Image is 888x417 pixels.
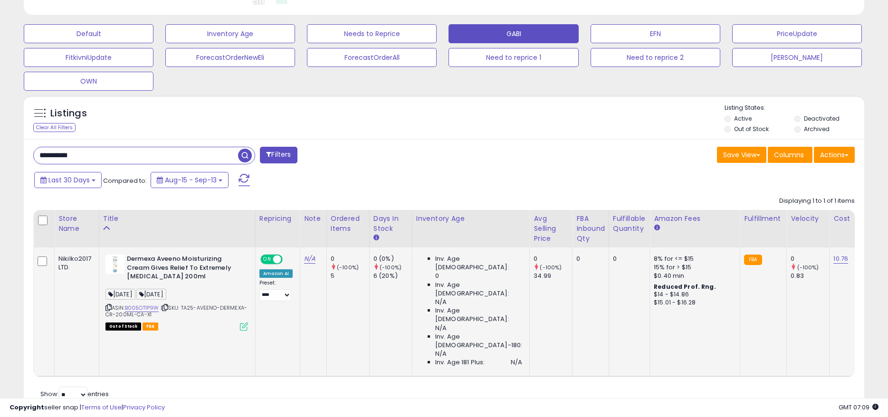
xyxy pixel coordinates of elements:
[654,263,733,272] div: 15% for > $15
[136,289,166,300] span: [DATE]
[654,255,733,263] div: 8% for <= $15
[435,306,522,323] span: Inv. Age [DEMOGRAPHIC_DATA]:
[259,280,293,301] div: Preset:
[105,255,124,274] img: 31UhReDBinL._SL40_.jpg
[435,350,447,358] span: N/A
[791,272,829,280] div: 0.83
[331,255,369,263] div: 0
[833,214,852,224] div: Cost
[10,403,165,412] div: seller snap | |
[103,214,251,224] div: Title
[814,147,855,163] button: Actions
[24,48,153,67] button: FitkivniUpdate
[105,304,248,318] span: | SKU: TA25-AVEENO-DERMEXA-CR-200ML-CA-X1
[654,272,733,280] div: $0.40 min
[732,48,862,67] button: [PERSON_NAME]
[165,175,217,185] span: Aug-15 - Sep-13
[48,175,90,185] span: Last 30 Days
[732,24,862,43] button: PriceUpdate
[259,214,296,224] div: Repricing
[435,332,522,350] span: Inv. Age [DEMOGRAPHIC_DATA]-180:
[654,224,659,232] small: Amazon Fees.
[103,176,147,185] span: Compared to:
[534,214,568,244] div: Avg Selling Price
[373,234,379,242] small: Days In Stock.
[143,322,159,331] span: FBA
[307,48,437,67] button: ForecastOrderAll
[123,403,165,412] a: Privacy Policy
[260,147,297,163] button: Filters
[81,403,122,412] a: Terms of Use
[435,255,522,272] span: Inv. Age [DEMOGRAPHIC_DATA]:
[768,147,812,163] button: Columns
[373,214,408,234] div: Days In Stock
[33,123,76,132] div: Clear All Filters
[511,358,522,367] span: N/A
[734,125,769,133] label: Out of Stock
[839,403,878,412] span: 2025-10-14 07:09 GMT
[654,291,733,299] div: $14 - $14.86
[151,172,229,188] button: Aug-15 - Sep-13
[591,24,720,43] button: EFN
[791,255,829,263] div: 0
[165,24,295,43] button: Inventory Age
[125,304,159,312] a: B005OT1P9W
[105,322,141,331] span: All listings that are currently out of stock and unavailable for purchase on Amazon
[304,214,323,224] div: Note
[58,214,95,234] div: Store Name
[10,403,44,412] strong: Copyright
[804,114,840,123] label: Deactivated
[734,114,752,123] label: Active
[50,107,87,120] h5: Listings
[797,264,819,271] small: (-100%)
[540,264,562,271] small: (-100%)
[331,214,365,234] div: Ordered Items
[127,255,242,284] b: Dermexa Aveeno Moisturizing Cream Gives Relief To Extremely [MEDICAL_DATA] 200ml
[435,358,485,367] span: Inv. Age 181 Plus:
[449,24,578,43] button: GABI
[654,283,716,291] b: Reduced Prof. Rng.
[331,272,369,280] div: 5
[613,255,642,263] div: 0
[534,272,572,280] div: 34.99
[725,104,864,113] p: Listing States:
[717,147,766,163] button: Save View
[654,214,736,224] div: Amazon Fees
[105,289,135,300] span: [DATE]
[24,72,153,91] button: OWN
[591,48,720,67] button: Need to reprice 2
[576,255,602,263] div: 0
[307,24,437,43] button: Needs to Reprice
[416,214,525,224] div: Inventory Age
[40,389,109,398] span: Show: entries
[744,255,762,265] small: FBA
[774,150,804,160] span: Columns
[779,197,855,206] div: Displaying 1 to 1 of 1 items
[804,125,830,133] label: Archived
[105,255,248,330] div: ASIN:
[791,214,825,224] div: Velocity
[34,172,102,188] button: Last 30 Days
[534,255,572,263] div: 0
[654,299,733,307] div: $15.01 - $16.28
[435,324,447,332] span: N/A
[373,255,412,263] div: 0 (0%)
[261,256,273,264] span: ON
[304,254,315,264] a: N/A
[380,264,401,271] small: (-100%)
[576,214,605,244] div: FBA inbound Qty
[435,298,447,306] span: N/A
[281,256,296,264] span: OFF
[24,24,153,43] button: Default
[58,255,92,272] div: Nikilko2017 LTD.
[833,254,848,264] a: 10.76
[449,48,578,67] button: Need to reprice 1
[435,272,439,280] span: 0
[337,264,359,271] small: (-100%)
[435,281,522,298] span: Inv. Age [DEMOGRAPHIC_DATA]:
[613,214,646,234] div: Fulfillable Quantity
[165,48,295,67] button: ForecastOrderNewEli
[373,272,412,280] div: 6 (20%)
[744,214,783,224] div: Fulfillment
[259,269,293,278] div: Amazon AI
